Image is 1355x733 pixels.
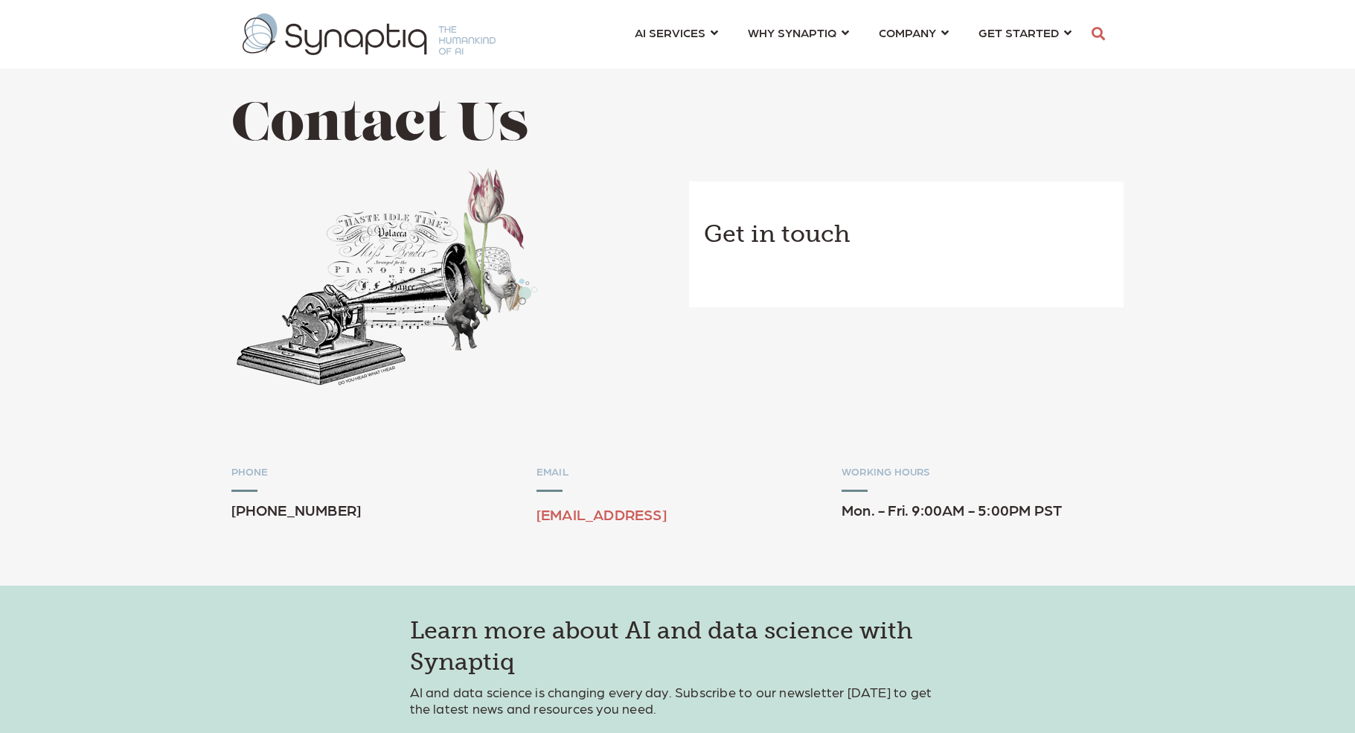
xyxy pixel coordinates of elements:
a: AI SERVICES [635,19,718,46]
span: AI SERVICES [635,22,705,42]
span: COMPANY [879,22,936,42]
span: EMAIL [536,465,569,477]
span: GET STARTED [978,22,1059,42]
span: WHY SYNAPTIQ [748,22,836,42]
span: Mon. - Fri. 9:00AM - 5:00PM PST [842,501,1062,519]
span: [PHONE_NUMBER] [231,501,362,519]
a: [EMAIL_ADDRESS] [536,505,667,523]
span: WORKING HOURS [842,465,931,477]
a: COMPANY [879,19,949,46]
a: GET STARTED [978,19,1071,46]
nav: menu [620,7,1086,61]
img: Collage of phonograph, flowers, and elephant and a hand [231,163,540,391]
img: synaptiq logo-1 [243,13,496,55]
h3: Learn more about AI and data science with Synaptiq [410,615,946,677]
h3: Get in touch [704,219,1109,250]
span: PHONE [231,465,269,477]
p: AI and data science is changing every day. Subscribe to our newsletter [DATE] to get the latest n... [410,684,946,716]
a: WHY SYNAPTIQ [748,19,849,46]
h1: Contact Us [231,97,667,156]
